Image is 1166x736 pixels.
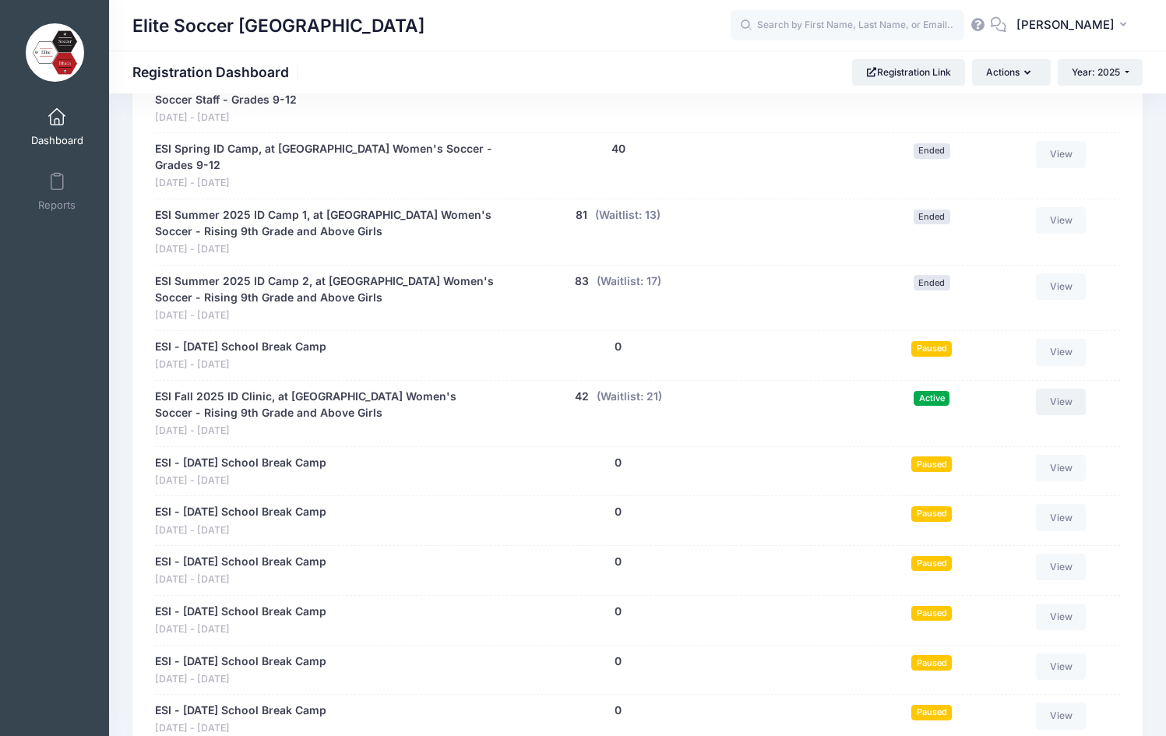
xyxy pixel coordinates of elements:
[38,199,76,212] span: Reports
[155,141,495,174] a: ESI Spring ID Camp, at [GEOGRAPHIC_DATA] Women's Soccer - Grades 9-12
[155,703,326,719] a: ESI - [DATE] School Break Camp
[1036,389,1086,415] a: View
[155,111,495,125] span: [DATE] - [DATE]
[1016,16,1115,33] span: [PERSON_NAME]
[20,164,94,219] a: Reports
[155,504,326,520] a: ESI - [DATE] School Break Camp
[615,455,622,471] button: 0
[914,275,950,290] span: Ended
[911,655,952,670] span: Paused
[914,391,949,406] span: Active
[615,339,622,355] button: 0
[911,705,952,720] span: Paused
[911,606,952,621] span: Paused
[1036,141,1086,167] a: View
[615,554,622,570] button: 0
[155,273,495,306] a: ESI Summer 2025 ID Camp 2, at [GEOGRAPHIC_DATA] Women's Soccer - Rising 9th Grade and Above Girls
[911,456,952,471] span: Paused
[615,604,622,620] button: 0
[1036,455,1086,481] a: View
[1058,59,1143,86] button: Year: 2025
[155,339,326,355] a: ESI - [DATE] School Break Camp
[155,554,326,570] a: ESI - [DATE] School Break Camp
[914,143,950,158] span: Ended
[20,100,94,154] a: Dashboard
[1072,66,1120,78] span: Year: 2025
[731,10,964,41] input: Search by First Name, Last Name, or Email...
[155,523,326,538] span: [DATE] - [DATE]
[1006,8,1143,44] button: [PERSON_NAME]
[914,210,950,224] span: Ended
[611,141,625,157] button: 40
[155,176,495,191] span: [DATE] - [DATE]
[1036,604,1086,630] a: View
[155,572,326,587] span: [DATE] - [DATE]
[1036,339,1086,365] a: View
[911,341,952,356] span: Paused
[132,64,302,80] h1: Registration Dashboard
[155,242,495,257] span: [DATE] - [DATE]
[911,506,952,521] span: Paused
[972,59,1050,86] button: Actions
[911,556,952,571] span: Paused
[597,273,661,290] button: (Waitlist: 17)
[155,207,495,240] a: ESI Summer 2025 ID Camp 1, at [GEOGRAPHIC_DATA] Women's Soccer - Rising 9th Grade and Above Girls
[1036,703,1086,729] a: View
[155,474,326,488] span: [DATE] - [DATE]
[31,134,83,147] span: Dashboard
[155,424,495,438] span: [DATE] - [DATE]
[597,389,662,405] button: (Waitlist: 21)
[1036,273,1086,300] a: View
[615,653,622,670] button: 0
[575,273,589,290] button: 83
[1036,207,1086,234] a: View
[155,672,326,687] span: [DATE] - [DATE]
[155,604,326,620] a: ESI - [DATE] School Break Camp
[615,504,622,520] button: 0
[155,389,495,421] a: ESI Fall 2025 ID Clinic, at [GEOGRAPHIC_DATA] Women's Soccer - Rising 9th Grade and Above Girls
[155,357,326,372] span: [DATE] - [DATE]
[595,207,660,224] button: (Waitlist: 13)
[132,8,424,44] h1: Elite Soccer [GEOGRAPHIC_DATA]
[1036,653,1086,680] a: View
[155,721,326,736] span: [DATE] - [DATE]
[155,308,495,323] span: [DATE] - [DATE]
[1036,504,1086,530] a: View
[1036,554,1086,580] a: View
[615,703,622,719] button: 0
[852,59,965,86] a: Registration Link
[155,653,326,670] a: ESI - [DATE] School Break Camp
[26,23,84,82] img: Elite Soccer Ithaca
[155,455,326,471] a: ESI - [DATE] School Break Camp
[575,389,589,405] button: 42
[155,622,326,637] span: [DATE] - [DATE]
[576,207,587,224] button: 81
